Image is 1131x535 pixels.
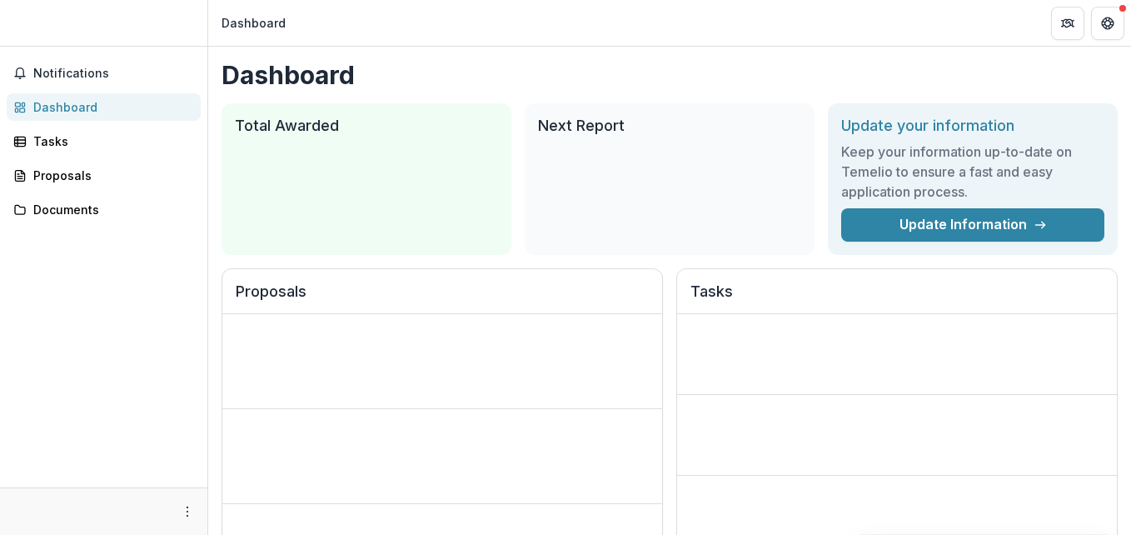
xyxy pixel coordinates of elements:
button: Get Help [1091,7,1124,40]
button: Partners [1051,7,1084,40]
div: Dashboard [33,98,187,116]
div: Proposals [33,167,187,184]
div: Documents [33,201,187,218]
button: Notifications [7,60,201,87]
h2: Update your information [841,117,1104,135]
div: Dashboard [222,14,286,32]
a: Dashboard [7,93,201,121]
h2: Next Report [538,117,801,135]
h2: Proposals [236,282,649,314]
h1: Dashboard [222,60,1118,90]
span: Notifications [33,67,194,81]
h2: Total Awarded [235,117,498,135]
button: More [177,502,197,522]
nav: breadcrumb [215,11,292,35]
a: Tasks [7,127,201,155]
a: Documents [7,196,201,223]
a: Proposals [7,162,201,189]
a: Update Information [841,208,1104,242]
h2: Tasks [690,282,1104,314]
h3: Keep your information up-to-date on Temelio to ensure a fast and easy application process. [841,142,1104,202]
div: Tasks [33,132,187,150]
